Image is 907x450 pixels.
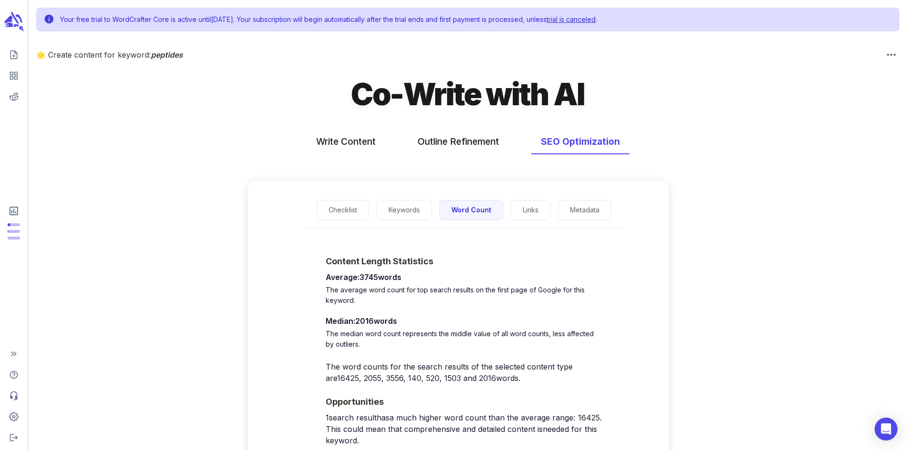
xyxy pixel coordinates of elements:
p: Opportunities [326,395,388,408]
p: The median word count represents the middle value of all word counts, less affected by outliers. [326,329,602,350]
button: Create or generate meta description. [558,200,611,220]
span: Posts: 1 of 5 monthly posts used [8,223,20,226]
button: Write Content [307,129,385,154]
span: 16425 . This could mean that comprehensive and detailed content is needed for this keyword. [326,413,602,445]
p: 🌟 Create content for keyword: [36,49,883,60]
p: Average: 3745 words [326,271,602,283]
span: Output Tokens: 6,405 of 120,000 monthly tokens used. These limits are based on the last model you... [8,230,20,233]
button: SEO Optimization [531,129,629,154]
span: peptides [151,50,183,60]
button: Keep track of internal and external links used in the content. [511,200,550,220]
button: Explore various insights related to word count and length of the search results for the target ke... [439,200,503,220]
a: trial is canceled [547,15,596,23]
div: Your free trial to WordCrafter Core is active until [DATE] . Your subscription will begin automat... [60,10,597,29]
span: Logout [4,429,24,446]
span: View Subscription & Usage [4,201,24,220]
span: Adjust your account settings [4,408,24,425]
span: Create new content [4,46,24,63]
button: Explore semantically related keywords. [377,200,432,220]
p: The average word count for top search results on the first page of Google for this keyword. [326,285,602,306]
span: Contact Support [4,387,24,404]
span: View your content dashboard [4,67,24,84]
span: Expand Sidebar [4,345,24,362]
p: Median: 2016 words [326,315,602,327]
button: Check out a checklist of SEO best practices. [317,200,369,220]
span: Help Center [4,366,24,383]
p: The word counts for the search results of the selected content type are 16425, 2055, 3556, 140, 5... [326,361,602,384]
p: Content Length Statistics [326,255,437,268]
span: View your Reddit Intelligence add-on dashboard [4,88,24,105]
span: Input Tokens: 8,444 of 960,000 monthly tokens used. These limits are based on the last model you ... [8,237,20,240]
button: Outline Refinement [408,129,508,154]
h1: Co-Write with AI [351,74,584,114]
div: Open Intercom Messenger [875,418,897,440]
